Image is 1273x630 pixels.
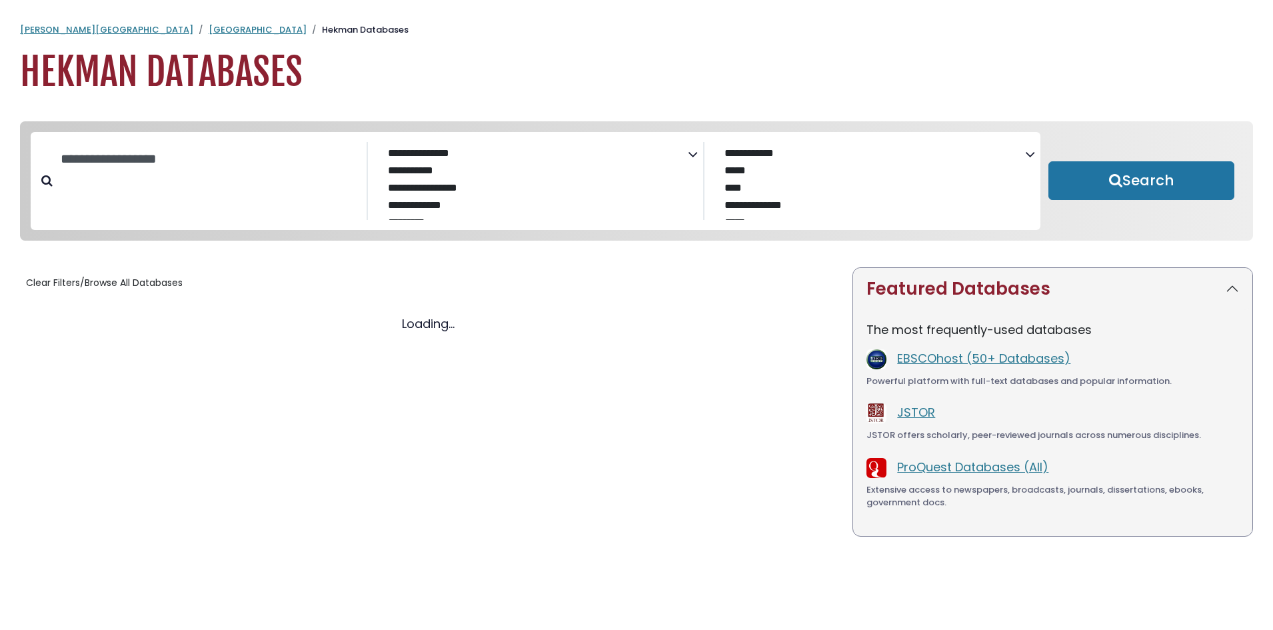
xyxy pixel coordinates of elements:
[209,23,307,36] a: [GEOGRAPHIC_DATA]
[897,459,1048,475] a: ProQuest Databases (All)
[715,144,1024,220] select: Database Vendors Filter
[20,50,1253,95] h1: Hekman Databases
[307,23,409,37] li: Hekman Databases
[897,350,1070,367] a: EBSCOhost (50+ Databases)
[20,23,1253,37] nav: breadcrumb
[866,375,1239,388] div: Powerful platform with full-text databases and popular information.
[866,321,1239,339] p: The most frequently-used databases
[53,148,367,170] input: Search database by title or keyword
[866,483,1239,509] div: Extensive access to newspapers, broadcasts, journals, dissertations, ebooks, government docs.
[20,273,189,293] button: Clear Filters/Browse All Databases
[20,315,836,333] div: Loading...
[379,144,688,220] select: Database Subject Filter
[853,268,1252,310] button: Featured Databases
[20,121,1253,241] nav: Search filters
[1048,161,1234,200] button: Submit for Search Results
[897,404,935,421] a: JSTOR
[866,429,1239,442] div: JSTOR offers scholarly, peer-reviewed journals across numerous disciplines.
[20,23,193,36] a: [PERSON_NAME][GEOGRAPHIC_DATA]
